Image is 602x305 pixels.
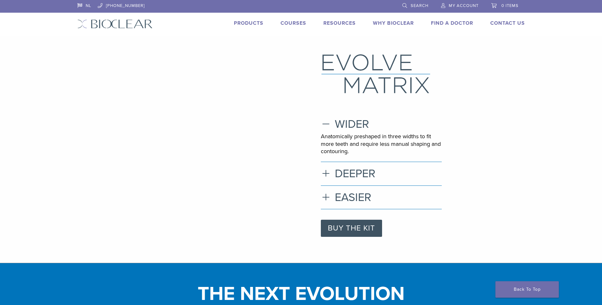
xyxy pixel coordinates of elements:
a: Find A Doctor [431,20,473,26]
a: Back To Top [495,281,559,298]
a: BUY THE KIT [321,220,382,237]
a: Contact Us [490,20,525,26]
img: Bioclear [77,19,153,29]
p: Anatomically preshaped in three widths to fit more teeth and require less manual shaping and cont... [321,133,442,155]
h3: EASIER [321,191,442,204]
a: Resources [323,20,356,26]
span: My Account [449,3,479,8]
span: Search [411,3,428,8]
h1: THE NEXT EVOLUTION [73,286,530,302]
a: Why Bioclear [373,20,414,26]
a: Courses [281,20,306,26]
span: 0 items [501,3,519,8]
a: Products [234,20,263,26]
h3: WIDER [321,117,442,131]
h3: DEEPER [321,167,442,180]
